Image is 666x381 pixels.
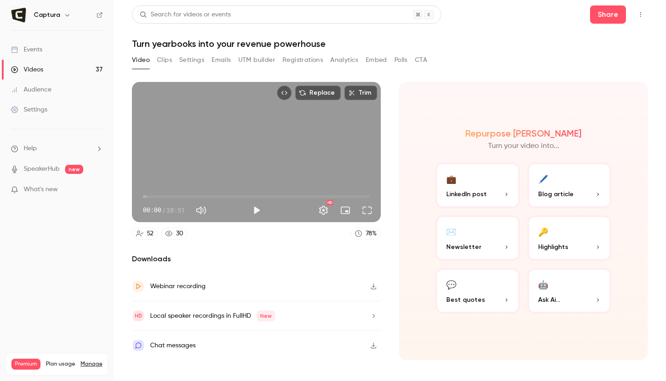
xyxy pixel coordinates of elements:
iframe: Noticeable Trigger [92,186,103,194]
span: What's new [24,185,58,194]
div: 🖊️ [538,172,548,186]
a: 30 [161,228,187,240]
button: Settings [179,53,204,67]
button: Trim [344,86,377,100]
button: Clips [157,53,172,67]
div: 🤖 [538,277,548,291]
button: Video [132,53,150,67]
button: 🖊️Blog article [527,163,612,208]
button: UTM builder [238,53,275,67]
button: Mute [192,201,210,219]
h1: Turn yearbooks into your revenue powerhouse [132,38,648,49]
div: 00:00 [143,205,185,215]
div: 💬 [446,277,456,291]
button: Play [247,201,266,219]
img: Captura [11,8,26,22]
button: Embed [366,53,387,67]
button: 🤖Ask Ai... [527,268,612,314]
div: Local speaker recordings in FullHD [150,310,275,321]
button: Analytics [330,53,358,67]
span: new [65,165,83,174]
a: SpeakerHub [24,164,60,174]
button: ✉️Newsletter [435,215,520,261]
div: 78 % [366,229,377,239]
span: Ask Ai... [538,295,560,305]
span: 00:00 [143,205,161,215]
div: Chat messages [150,340,196,351]
button: Full screen [358,201,376,219]
li: help-dropdown-opener [11,144,103,153]
button: Settings [314,201,333,219]
div: Settings [11,105,47,114]
button: Embed video [277,86,292,100]
div: Search for videos or events [140,10,231,20]
span: Premium [11,359,40,370]
button: Replace [295,86,341,100]
h6: Captura [34,10,60,20]
button: Registrations [283,53,323,67]
button: 🔑Highlights [527,215,612,261]
h2: Repurpose [PERSON_NAME] [465,128,581,139]
span: / [162,205,166,215]
div: 🔑 [538,224,548,239]
h2: Downloads [132,254,381,264]
span: Highlights [538,242,568,252]
div: 52 [147,229,153,239]
a: 52 [132,228,157,240]
button: 💬Best quotes [435,268,520,314]
div: ✉️ [446,224,456,239]
span: Plan usage [46,361,75,368]
div: Audience [11,85,51,94]
div: 💼 [446,172,456,186]
button: Top Bar Actions [633,7,648,22]
p: Turn your video into... [488,141,559,152]
button: Turn on miniplayer [336,201,354,219]
div: Videos [11,65,43,74]
div: 30 [176,229,183,239]
span: LinkedIn post [446,189,487,199]
a: 78% [351,228,381,240]
button: CTA [415,53,427,67]
button: 💼LinkedIn post [435,163,520,208]
button: Emails [212,53,231,67]
div: Events [11,45,42,54]
span: New [257,310,275,321]
span: 38:51 [166,205,185,215]
span: Newsletter [446,242,481,252]
span: Best quotes [446,295,485,305]
span: Blog article [538,189,574,199]
a: Manage [81,361,102,368]
div: HD [327,200,333,205]
div: Webinar recording [150,281,206,292]
button: Share [590,5,626,24]
button: Polls [394,53,408,67]
span: Help [24,144,37,153]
